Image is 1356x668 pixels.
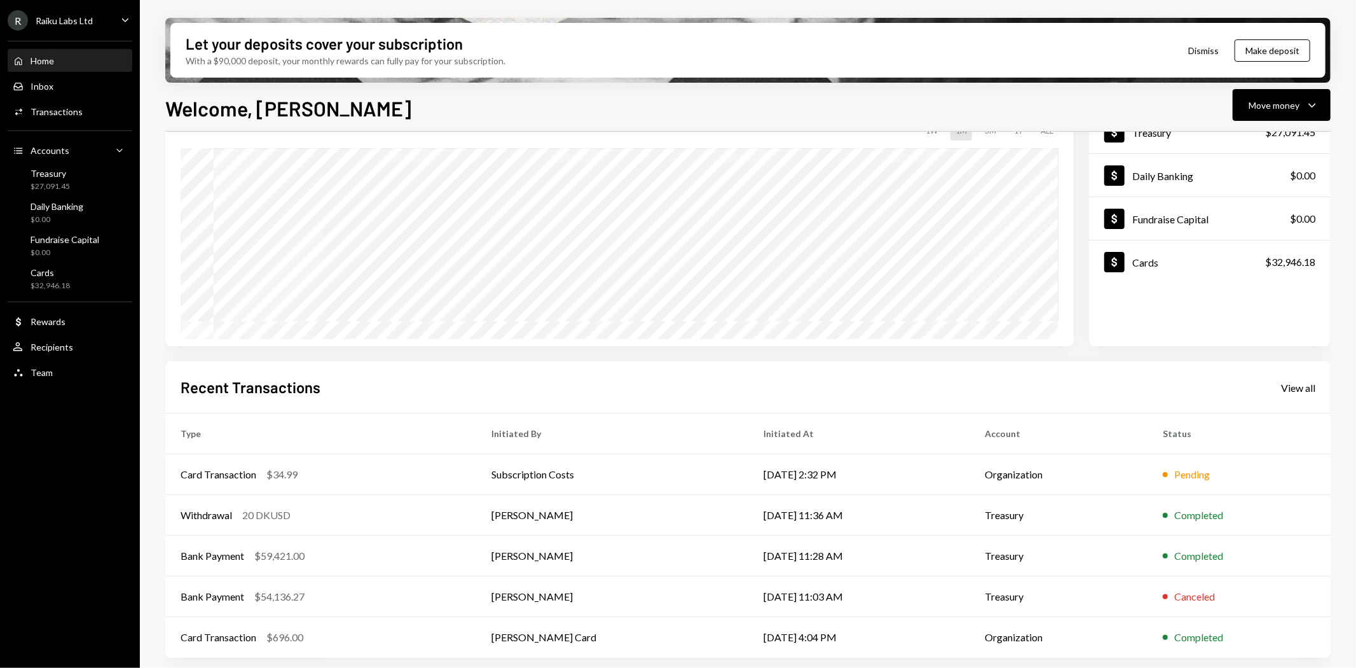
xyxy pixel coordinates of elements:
div: Recipients [31,342,73,352]
div: Raiku Labs Ltd [36,15,93,26]
div: Canceled [1174,589,1215,604]
td: [PERSON_NAME] Card [476,617,749,658]
a: Daily Banking$0.00 [8,197,132,228]
th: Type [165,414,476,454]
div: Card Transaction [181,630,256,645]
div: Fundraise Capital [31,234,99,245]
button: Make deposit [1235,39,1310,62]
div: Team [31,367,53,378]
td: [PERSON_NAME] [476,495,749,536]
div: Completed [1174,548,1223,564]
div: View all [1281,382,1315,394]
div: Let your deposits cover your subscription [186,33,463,54]
div: Treasury [31,168,70,179]
td: Treasury [970,536,1148,576]
div: $696.00 [266,630,303,645]
div: Pending [1174,467,1210,482]
div: $0.00 [1290,211,1315,226]
th: Initiated By [476,414,749,454]
a: Fundraise Capital$0.00 [1089,197,1331,240]
a: Cards$32,946.18 [8,263,132,294]
div: Cards [31,267,70,278]
div: Move money [1249,99,1299,112]
th: Status [1147,414,1331,454]
div: R [8,10,28,31]
th: Account [970,414,1148,454]
div: Treasury [1132,127,1171,139]
div: Completed [1174,630,1223,645]
div: Transactions [31,106,83,117]
a: Daily Banking$0.00 [1089,154,1331,197]
td: Organization [970,454,1148,495]
div: $32,946.18 [31,281,70,291]
div: $59,421.00 [254,548,305,564]
div: $34.99 [266,467,298,482]
a: Inbox [8,74,132,97]
a: Fundraise Capital$0.00 [8,230,132,261]
td: [DATE] 11:28 AM [748,536,969,576]
div: $0.00 [1290,168,1315,183]
h1: Welcome, [PERSON_NAME] [165,95,411,121]
a: Recipients [8,335,132,358]
div: $54,136.27 [254,589,305,604]
button: Dismiss [1172,36,1235,66]
a: Accounts [8,139,132,162]
td: [DATE] 11:36 AM [748,495,969,536]
div: 20 DKUSD [242,508,291,523]
a: Cards$32,946.18 [1089,240,1331,283]
a: Home [8,49,132,72]
a: Treasury$27,091.45 [8,164,132,195]
a: Rewards [8,310,132,333]
td: [DATE] 4:04 PM [748,617,969,658]
td: Treasury [970,495,1148,536]
div: Rewards [31,316,65,327]
div: With a $90,000 deposit, your monthly rewards can fully pay for your subscription. [186,54,505,67]
div: $0.00 [31,247,99,258]
div: Accounts [31,145,69,156]
div: $27,091.45 [1265,125,1315,140]
div: Card Transaction [181,467,256,482]
th: Initiated At [748,414,969,454]
div: $32,946.18 [1265,254,1315,270]
div: Daily Banking [1132,170,1193,182]
td: [PERSON_NAME] [476,576,749,617]
button: Move money [1233,89,1331,121]
a: View all [1281,380,1315,394]
td: Subscription Costs [476,454,749,495]
div: Bank Payment [181,589,244,604]
div: Completed [1174,508,1223,523]
div: Bank Payment [181,548,244,564]
a: Team [8,361,132,384]
td: [DATE] 11:03 AM [748,576,969,617]
div: Fundraise Capital [1132,213,1209,225]
div: Inbox [31,81,53,92]
div: Withdrawal [181,508,232,523]
td: [DATE] 2:32 PM [748,454,969,495]
td: Organization [970,617,1148,658]
h2: Recent Transactions [181,377,320,398]
div: $0.00 [31,214,83,225]
a: Treasury$27,091.45 [1089,111,1331,153]
div: Home [31,55,54,66]
a: Transactions [8,100,132,123]
td: Treasury [970,576,1148,617]
div: $27,091.45 [31,181,70,192]
div: Cards [1132,256,1158,268]
td: [PERSON_NAME] [476,536,749,576]
div: Daily Banking [31,201,83,212]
